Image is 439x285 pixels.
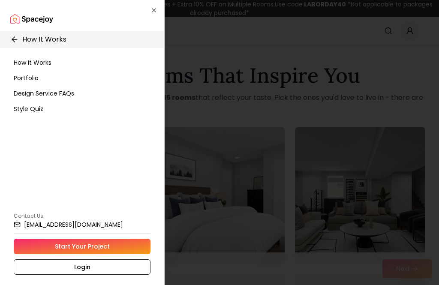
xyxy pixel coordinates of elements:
a: Start Your Project [14,239,150,254]
small: [EMAIL_ADDRESS][DOMAIN_NAME] [24,222,123,228]
img: Spacejoy Logo [10,10,53,27]
a: [EMAIL_ADDRESS][DOMAIN_NAME] [14,221,150,228]
span: Portfolio [14,74,39,82]
span: Style Quiz [14,105,43,113]
a: Spacejoy [10,10,53,27]
p: How It Works [22,34,66,45]
span: How It Works [14,58,51,67]
p: Contact Us: [14,213,150,219]
span: Design Service FAQs [14,89,74,98]
a: Login [14,259,150,275]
